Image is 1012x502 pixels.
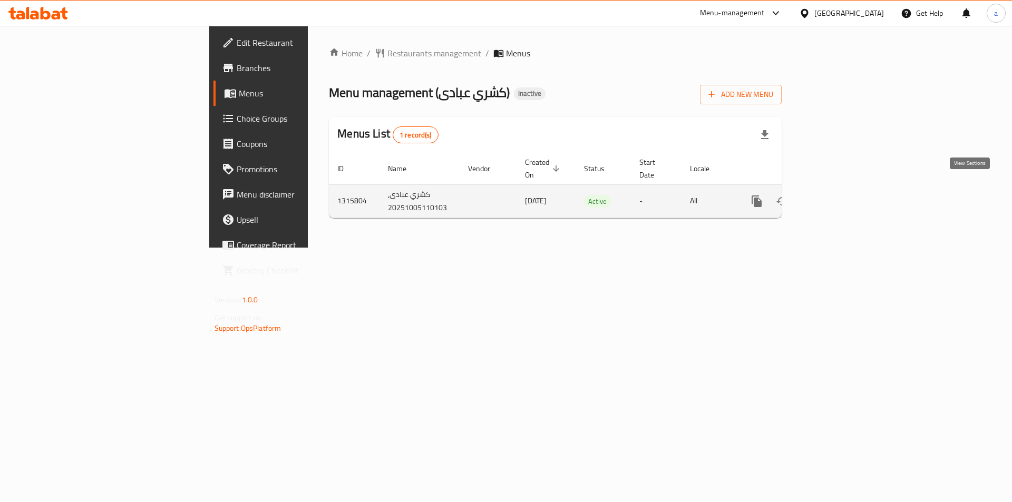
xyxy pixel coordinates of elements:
[584,195,611,208] span: Active
[237,112,370,125] span: Choice Groups
[213,207,378,232] a: Upsell
[237,163,370,175] span: Promotions
[752,122,777,147] div: Export file
[379,184,460,218] td: كشري عبادى, 20251005110103
[237,188,370,201] span: Menu disclaimer
[213,81,378,106] a: Menus
[700,85,782,104] button: Add New Menu
[237,62,370,74] span: Branches
[700,7,765,19] div: Menu-management
[213,232,378,258] a: Coverage Report
[215,321,281,335] a: Support.OpsPlatform
[329,81,510,104] span: Menu management ( كشري عبادى )
[215,293,240,307] span: Version:
[393,130,438,140] span: 1 record(s)
[744,189,770,214] button: more
[708,88,773,101] span: Add New Menu
[468,162,504,175] span: Vendor
[213,156,378,182] a: Promotions
[237,264,370,277] span: Grocery Checklist
[242,293,258,307] span: 1.0.0
[525,156,563,181] span: Created On
[237,137,370,150] span: Coupons
[736,153,854,185] th: Actions
[237,36,370,49] span: Edit Restaurant
[393,126,439,143] div: Total records count
[814,7,884,19] div: [GEOGRAPHIC_DATA]
[584,162,618,175] span: Status
[239,87,370,100] span: Menus
[514,87,546,100] div: Inactive
[215,311,263,324] span: Get support on:
[237,213,370,226] span: Upsell
[213,258,378,283] a: Grocery Checklist
[237,239,370,251] span: Coverage Report
[690,162,723,175] span: Locale
[682,184,736,218] td: All
[994,7,998,19] span: a
[584,195,611,208] div: Active
[388,162,420,175] span: Name
[337,162,357,175] span: ID
[329,47,782,60] nav: breadcrumb
[329,153,854,218] table: enhanced table
[525,194,547,208] span: [DATE]
[506,47,530,60] span: Menus
[387,47,481,60] span: Restaurants management
[770,189,795,214] button: Change Status
[213,30,378,55] a: Edit Restaurant
[213,55,378,81] a: Branches
[485,47,489,60] li: /
[631,184,682,218] td: -
[375,47,481,60] a: Restaurants management
[514,89,546,98] span: Inactive
[213,106,378,131] a: Choice Groups
[213,131,378,156] a: Coupons
[337,126,438,143] h2: Menus List
[639,156,669,181] span: Start Date
[213,182,378,207] a: Menu disclaimer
